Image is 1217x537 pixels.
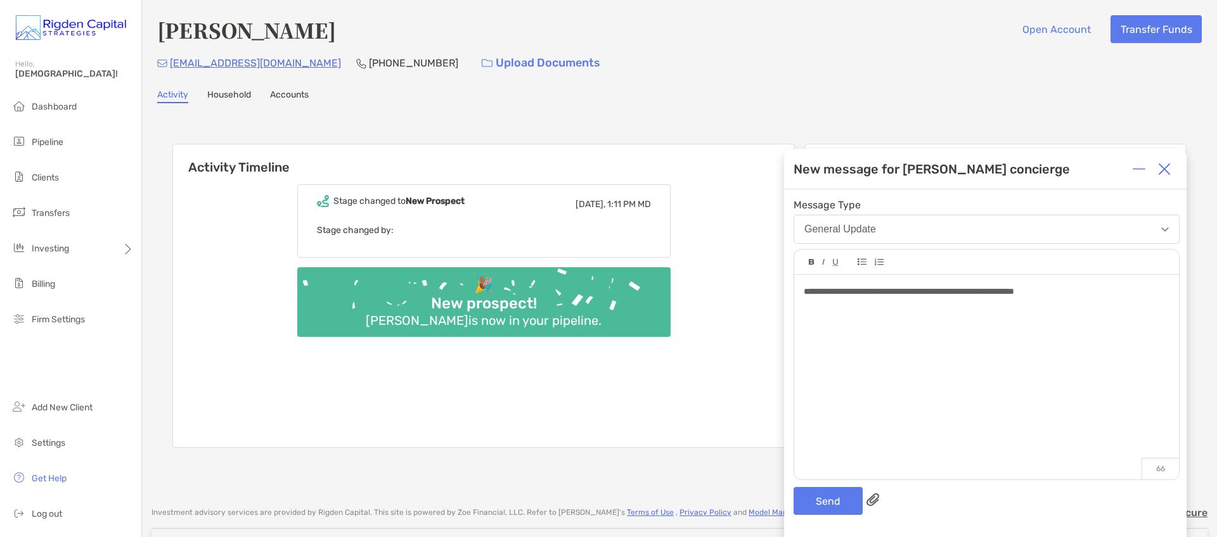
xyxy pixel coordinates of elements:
[32,473,67,484] span: Get Help
[576,199,605,210] span: [DATE],
[858,258,866,265] img: Editor control icon
[356,58,366,68] img: Phone Icon
[15,5,126,51] img: Zoe Logo
[822,259,825,265] img: Editor control icon
[627,508,674,517] a: Terms of Use
[32,243,69,254] span: Investing
[1142,458,1179,479] p: 66
[1012,15,1100,43] button: Open Account
[607,199,651,210] span: 1:11 PM MD
[32,279,55,289] span: Billing
[426,294,542,313] div: New prospect!
[157,15,336,44] h4: [PERSON_NAME]
[482,59,493,68] img: button icon
[11,205,27,220] img: transfers icon
[794,161,1070,177] div: New message for [PERSON_NAME] concierge
[32,314,85,325] span: Firm Settings
[809,259,815,265] img: Editor control icon
[11,505,27,521] img: logout icon
[794,199,1180,211] span: Message Type
[32,137,63,148] span: Pipeline
[157,89,188,103] a: Activity
[794,487,863,515] button: Send
[11,434,27,450] img: settings icon
[1133,163,1145,175] img: Expand or collapse
[1111,15,1202,43] button: Transfer Funds
[804,224,876,235] div: General Update
[11,275,27,291] img: billing icon
[32,101,77,112] span: Dashboard
[473,49,608,77] a: Upload Documents
[749,508,860,517] a: Model Marketplace Disclosures
[151,508,862,517] p: Investment advisory services are provided by Rigden Capital . This site is powered by Zoe Financi...
[369,55,458,71] p: [PHONE_NUMBER]
[11,169,27,184] img: clients icon
[32,509,62,519] span: Log out
[170,55,341,71] p: [EMAIL_ADDRESS][DOMAIN_NAME]
[1158,163,1171,175] img: Close
[11,399,27,414] img: add_new_client icon
[317,195,329,207] img: Event icon
[270,89,309,103] a: Accounts
[1161,227,1169,232] img: Open dropdown arrow
[469,276,498,294] div: 🎉
[297,267,671,326] img: Confetti
[832,259,839,266] img: Editor control icon
[15,68,134,79] span: [DEMOGRAPHIC_DATA]!
[317,222,651,238] p: Stage changed by:
[11,98,27,113] img: dashboard icon
[11,311,27,326] img: firm-settings icon
[333,196,465,206] div: Stage changed to
[32,402,93,413] span: Add New Client
[11,240,27,255] img: investing icon
[32,438,65,448] span: Settings
[679,508,731,517] a: Privacy Policy
[866,493,879,506] img: paperclip attachments
[11,470,27,485] img: get-help icon
[361,313,607,328] div: [PERSON_NAME] is now in your pipeline.
[32,172,59,183] span: Clients
[406,196,465,206] b: New Prospect
[794,215,1180,244] button: General Update
[32,208,70,218] span: Transfers
[157,60,167,67] img: Email Icon
[11,134,27,149] img: pipeline icon
[173,144,794,175] h6: Activity Timeline
[207,89,251,103] a: Household
[874,258,884,266] img: Editor control icon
